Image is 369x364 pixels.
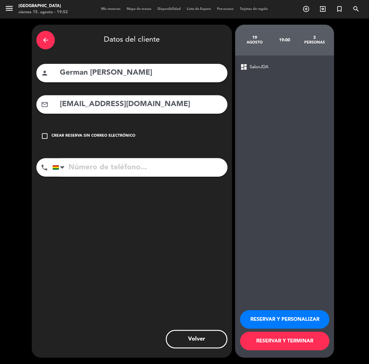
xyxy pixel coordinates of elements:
i: arrow_back [42,36,49,44]
span: Mapa de mesas [124,7,154,11]
button: RESERVAR Y PERSONALIZAR [240,310,330,329]
div: [GEOGRAPHIC_DATA] [18,3,68,9]
span: Tarjetas de regalo [237,7,271,11]
i: mail_outline [41,101,48,108]
div: 19:00 [270,29,300,51]
div: 19 [240,35,270,40]
button: Volver [166,330,228,349]
i: exit_to_app [319,5,326,13]
span: SalonJDA [250,64,269,71]
input: Email del cliente [59,98,223,111]
i: check_box_outline_blank [41,132,48,140]
div: viernes 15. agosto - 19:52 [18,9,68,15]
span: Disponibilidad [154,7,184,11]
div: agosto [240,40,270,45]
div: Datos del cliente [36,29,228,51]
button: RESERVAR Y TERMINAR [240,332,330,350]
button: menu [5,4,14,15]
div: Bolivia: +591 [53,159,67,176]
span: Mis reservas [98,7,124,11]
input: Número de teléfono... [52,158,228,177]
i: add_circle_outline [302,5,310,13]
div: Crear reserva sin correo electrónico [51,133,135,139]
div: 3 [300,35,330,40]
i: turned_in_not [336,5,343,13]
span: dashboard [240,63,248,71]
i: search [352,5,360,13]
input: Nombre del cliente [59,67,223,79]
i: menu [5,4,14,13]
span: Pre-acceso [214,7,237,11]
i: person [41,69,48,77]
div: personas [300,40,330,45]
i: phone [41,164,48,171]
span: Lista de Espera [184,7,214,11]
